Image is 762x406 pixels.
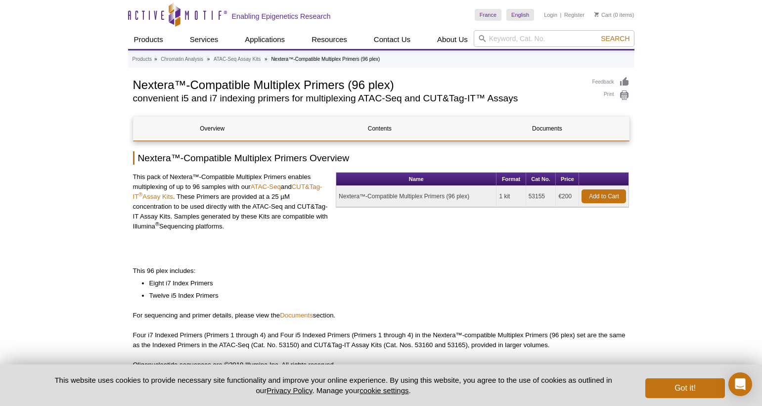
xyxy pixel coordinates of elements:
[133,266,629,276] p: This 96 plex includes:
[560,9,562,21] li: |
[133,330,629,350] p: Four i7 Indexed Primers (Primers 1 through 4) and Four i5 Indexed Primers (Primers 1 through 4) i...
[133,55,152,64] a: Products
[582,189,626,203] a: Add to Cart
[265,56,268,62] li: »
[506,9,534,21] a: English
[359,386,408,395] button: cookie settings
[556,173,579,186] th: Price
[128,30,169,49] a: Products
[184,30,224,49] a: Services
[306,30,353,49] a: Resources
[133,172,329,231] p: This pack of Nextera™-Compatible Multiplex Primers enables multiplexing of up to 96 samples with ...
[496,173,526,186] th: Format
[134,117,291,140] a: Overview
[301,117,458,140] a: Contents
[149,278,620,288] li: Eight i7 Index Primers
[133,151,629,165] h2: Nextera™-Compatible Multiplex Primers Overview
[598,34,632,43] button: Search
[336,173,496,186] th: Name
[594,9,634,21] li: (0 items)
[154,56,157,62] li: »
[592,90,629,101] a: Print
[728,372,752,396] div: Open Intercom Messenger
[155,221,159,227] sup: ®
[161,55,203,64] a: Chromatin Analysis
[251,183,281,190] a: ATAC-Seq
[214,55,261,64] a: ATAC-Seq Assay Kits
[474,30,634,47] input: Keyword, Cat. No.
[468,117,626,140] a: Documents
[368,30,416,49] a: Contact Us
[526,186,556,207] td: 53155
[592,77,629,88] a: Feedback
[149,291,620,301] li: Twelve i5 Index Primers
[336,186,496,207] td: Nextera™-Compatible Multiplex Primers (96 plex)
[431,30,474,49] a: About Us
[133,77,583,91] h1: Nextera™-Compatible Multiplex Primers (96 plex)
[207,56,210,62] li: »
[133,360,629,370] p: Oligonucleotide sequences are ©2019 Illumina Inc. All rights reserved.
[267,386,312,395] a: Privacy Policy
[601,35,629,43] span: Search
[38,375,629,396] p: This website uses cookies to provide necessary site functionality and improve your online experie...
[645,378,724,398] button: Got it!
[138,191,142,197] sup: ®
[475,9,501,21] a: France
[133,94,583,103] h2: convenient i5 and i7 indexing primers for multiplexing ATAC-Seq and CUT&Tag-IT™ Assays
[232,12,331,21] h2: Enabling Epigenetics Research
[526,173,556,186] th: Cat No.
[564,11,584,18] a: Register
[239,30,291,49] a: Applications
[271,56,380,62] li: Nextera™-Compatible Multiplex Primers (96 plex)
[280,312,313,319] a: Documents
[556,186,579,207] td: €200
[133,311,629,320] p: For sequencing and primer details, please view the section.
[544,11,557,18] a: Login
[496,186,526,207] td: 1 kit
[594,12,599,17] img: Your Cart
[594,11,612,18] a: Cart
